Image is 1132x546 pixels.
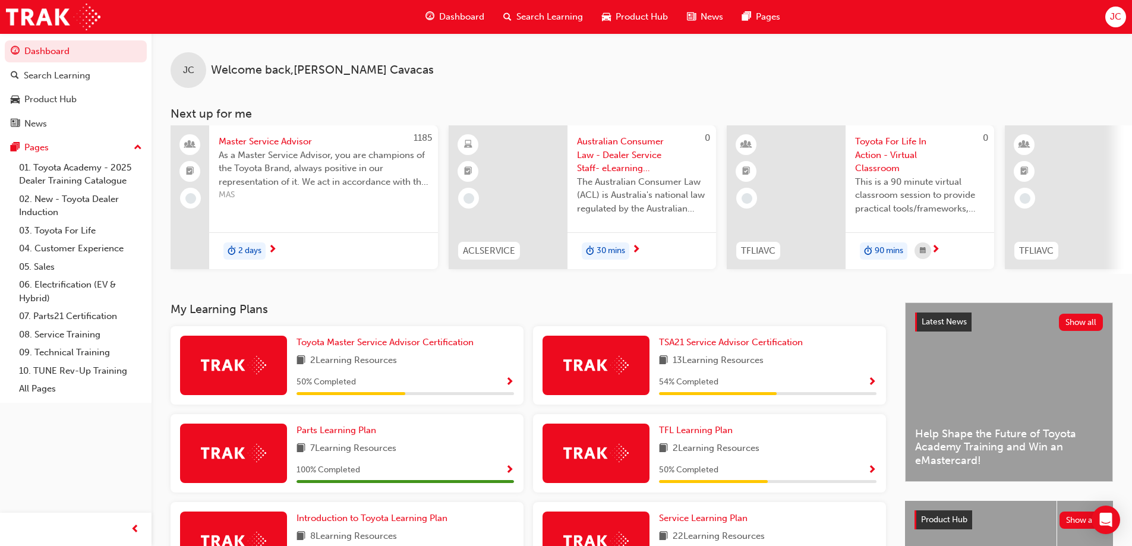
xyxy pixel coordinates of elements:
[219,135,428,149] span: Master Service Advisor
[742,137,751,153] span: learningResourceType_INSTRUCTOR_LED-icon
[228,244,236,259] span: duration-icon
[659,513,748,523] span: Service Learning Plan
[11,119,20,130] span: news-icon
[1105,7,1126,27] button: JC
[1059,314,1103,331] button: Show all
[563,444,629,462] img: Trak
[756,10,780,24] span: Pages
[11,71,19,81] span: search-icon
[742,193,752,204] span: learningRecordVerb_NONE-icon
[171,302,886,316] h3: My Learning Plans
[1020,137,1029,153] span: learningResourceType_INSTRUCTOR_LED-icon
[24,141,49,154] div: Pages
[868,377,876,388] span: Show Progress
[673,441,759,456] span: 2 Learning Resources
[602,10,611,24] span: car-icon
[463,244,515,258] span: ACLSERVICE
[14,326,147,344] a: 08. Service Training
[677,5,733,29] a: news-iconNews
[11,94,20,105] span: car-icon
[297,336,478,349] a: Toyota Master Service Advisor Certification
[505,463,514,478] button: Show Progress
[183,64,194,77] span: JC
[673,354,764,368] span: 13 Learning Resources
[464,137,472,153] span: learningResourceType_ELEARNING-icon
[915,313,1103,332] a: Latest NewsShow all
[310,529,397,544] span: 8 Learning Resources
[416,5,494,29] a: guage-iconDashboard
[855,135,985,175] span: Toyota For Life In Action - Virtual Classroom
[632,245,641,255] span: next-icon
[131,522,140,537] span: prev-icon
[505,465,514,476] span: Show Progress
[268,245,277,255] span: next-icon
[733,5,790,29] a: pages-iconPages
[701,10,723,24] span: News
[5,113,147,135] a: News
[14,190,147,222] a: 02. New - Toyota Dealer Induction
[616,10,668,24] span: Product Hub
[597,244,625,258] span: 30 mins
[741,244,775,258] span: TFLIAVC
[14,380,147,398] a: All Pages
[297,354,305,368] span: book-icon
[211,64,434,77] span: Welcome back , [PERSON_NAME] Cavacas
[494,5,592,29] a: search-iconSearch Learning
[659,354,668,368] span: book-icon
[920,244,926,258] span: calendar-icon
[310,354,397,368] span: 2 Learning Resources
[705,132,710,143] span: 0
[503,10,512,24] span: search-icon
[449,125,716,269] a: 0ACLSERVICEAustralian Consumer Law - Dealer Service Staff- eLearning ModuleThe Australian Consume...
[659,441,668,456] span: book-icon
[868,465,876,476] span: Show Progress
[921,515,967,525] span: Product Hub
[439,10,484,24] span: Dashboard
[14,258,147,276] a: 05. Sales
[577,135,707,175] span: Australian Consumer Law - Dealer Service Staff- eLearning Module
[297,424,381,437] a: Parts Learning Plan
[659,425,733,435] span: TFL Learning Plan
[297,425,376,435] span: Parts Learning Plan
[219,149,428,189] span: As a Master Service Advisor, you are champions of the Toyota Brand, always positive in our repres...
[201,356,266,374] img: Trak
[659,375,718,389] span: 54 % Completed
[868,463,876,478] button: Show Progress
[297,512,452,525] a: Introduction to Toyota Learning Plan
[464,164,472,179] span: booktick-icon
[659,512,752,525] a: Service Learning Plan
[171,125,438,269] a: 1185Master Service AdvisorAs a Master Service Advisor, you are champions of the Toyota Brand, alw...
[219,188,428,202] span: MAS
[24,93,77,106] div: Product Hub
[875,244,903,258] span: 90 mins
[5,65,147,87] a: Search Learning
[297,441,305,456] span: book-icon
[14,307,147,326] a: 07. Parts21 Certification
[577,175,707,216] span: The Australian Consumer Law (ACL) is Australia's national law regulated by the Australian Competi...
[11,46,20,57] span: guage-icon
[864,244,872,259] span: duration-icon
[14,276,147,307] a: 06. Electrification (EV & Hybrid)
[5,89,147,111] a: Product Hub
[297,529,305,544] span: book-icon
[505,377,514,388] span: Show Progress
[922,317,967,327] span: Latest News
[5,137,147,159] button: Pages
[14,239,147,258] a: 04. Customer Experience
[6,4,100,30] img: Trak
[868,375,876,390] button: Show Progress
[931,245,940,255] span: next-icon
[742,10,751,24] span: pages-icon
[659,337,803,348] span: TSA21 Service Advisor Certification
[586,244,594,259] span: duration-icon
[905,302,1113,482] a: Latest NewsShow allHelp Shape the Future of Toyota Academy Training and Win an eMastercard!
[310,441,396,456] span: 7 Learning Resources
[297,337,474,348] span: Toyota Master Service Advisor Certification
[687,10,696,24] span: news-icon
[659,336,808,349] a: TSA21 Service Advisor Certification
[425,10,434,24] span: guage-icon
[1060,512,1104,529] button: Show all
[463,193,474,204] span: learningRecordVerb_NONE-icon
[11,143,20,153] span: pages-icon
[563,356,629,374] img: Trak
